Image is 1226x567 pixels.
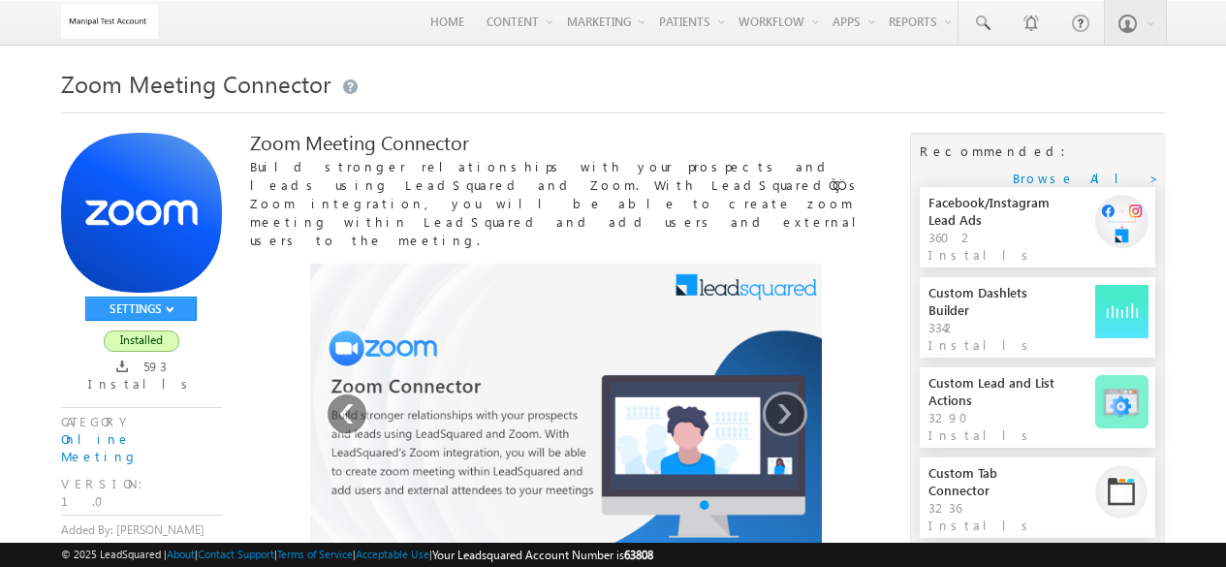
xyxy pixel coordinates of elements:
[61,492,221,510] div: 1.0
[61,413,221,430] div: CATEGORY
[763,392,807,436] a: ›
[310,264,822,557] img: First
[61,133,221,293] img: connector-image
[198,548,274,560] a: Contact Support
[928,284,1054,319] div: Custom Dashlets Builder
[920,142,1034,170] div: Recommended:
[61,68,330,99] span: Zoom Meeting Connector
[928,464,1054,499] div: Custom Tab Connector
[1095,285,1148,338] img: connector Image
[61,430,139,464] a: Online Meeting
[61,475,221,492] div: VERSION:
[928,374,1054,409] div: Custom Lead and List Actions
[250,157,882,249] p: Build stronger relationships with your prospects and leads using LeadSquared and Zoom. With LeadS...
[61,521,221,539] label: Added By: [PERSON_NAME]
[928,499,1054,534] div: 3236 Installs
[928,194,1054,229] div: Facebook/Instagram Lead Ads
[85,297,197,321] button: SETTINGS
[624,548,653,562] span: 63808
[356,548,429,560] a: Acceptable Use
[325,392,369,436] a: ‹
[928,319,1054,354] div: 3342 Installs
[1095,375,1148,428] img: connector Image
[277,548,353,560] a: Terms of Service
[1095,195,1148,248] img: connector Image
[1095,465,1147,519] img: connector Image
[250,133,882,150] div: Zoom Meeting Connector
[104,331,179,352] span: Installed
[61,539,221,556] label: Added On: [DATE] 11:07:49 AM
[928,229,1054,264] div: 3602 Installs
[61,546,653,564] span: © 2025 LeadSquared | | | | |
[167,548,195,560] a: About
[1013,170,1155,187] a: Browse All >
[88,358,195,392] span: 593 Installs
[928,409,1054,444] div: 3290 Installs
[61,5,158,39] img: Custom Logo
[432,548,653,562] span: Your Leadsquared Account Number is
